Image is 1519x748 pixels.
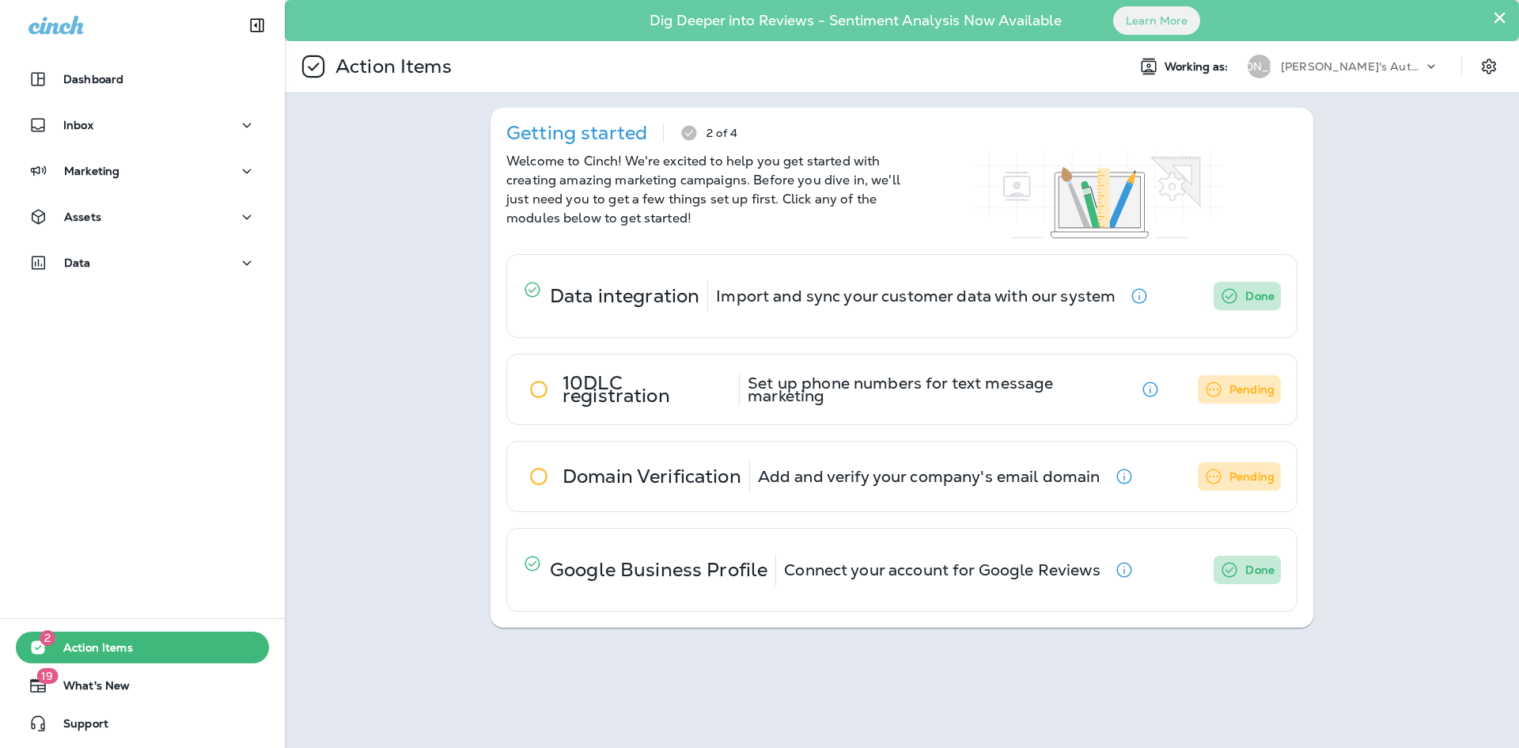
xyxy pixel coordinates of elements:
[506,127,647,139] p: Getting started
[16,155,269,187] button: Marketing
[563,470,741,483] p: Domain Verification
[1229,467,1275,486] p: Pending
[47,641,133,660] span: Action Items
[16,247,269,279] button: Data
[235,9,279,41] button: Collapse Sidebar
[1113,6,1200,35] button: Learn More
[63,73,123,85] p: Dashboard
[748,377,1127,402] p: Set up phone numbers for text message marketing
[16,632,269,663] button: 2Action Items
[16,109,269,141] button: Inbox
[1245,560,1275,579] p: Done
[16,63,269,95] button: Dashboard
[1281,60,1423,73] p: [PERSON_NAME]'s Auto & Tire
[1165,60,1232,74] span: Working as:
[716,290,1116,302] p: Import and sync your customer data with our system
[16,670,269,701] button: 19What's New
[329,55,452,78] p: Action Items
[36,668,58,684] span: 19
[784,564,1100,576] p: Connect your account for Google Reviews
[16,201,269,233] button: Assets
[63,119,93,131] p: Inbox
[550,564,767,576] p: Google Business Profile
[706,127,737,139] p: 2 of 4
[1475,52,1503,81] button: Settings
[1248,55,1271,78] div: [PERSON_NAME]
[47,679,130,698] span: What's New
[1492,5,1507,30] button: Close
[47,717,108,736] span: Support
[40,630,55,646] span: 2
[563,377,731,402] p: 10DLC registration
[506,152,902,228] p: Welcome to Cinch! We're excited to help you get started with creating amazing marketing campaigns...
[1229,380,1275,399] p: Pending
[758,470,1100,483] p: Add and verify your company's email domain
[604,18,1108,23] p: Dig Deeper into Reviews - Sentiment Analysis Now Available
[1245,287,1275,306] p: Done
[64,165,119,177] p: Marketing
[550,290,699,302] p: Data integration
[64,256,91,269] p: Data
[64,211,101,223] p: Assets
[16,708,269,739] button: Support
